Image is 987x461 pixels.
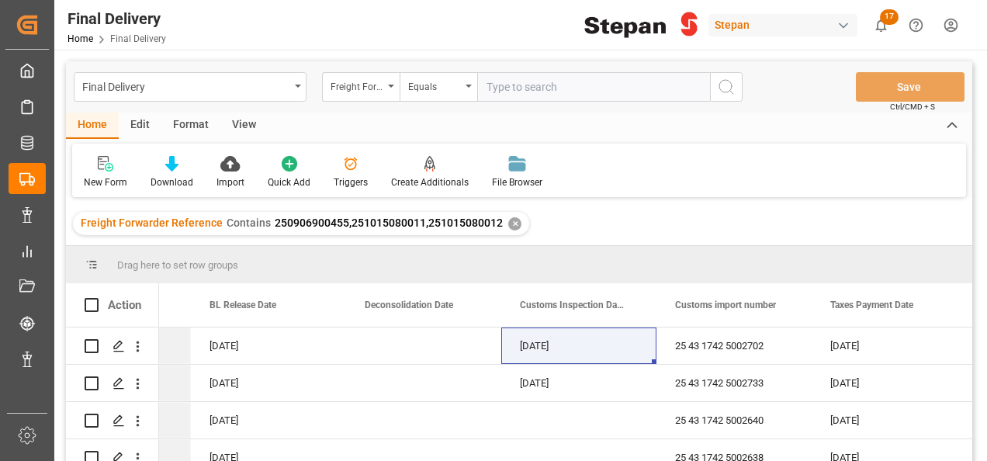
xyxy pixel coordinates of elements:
div: Quick Add [268,175,310,189]
input: Type to search [477,72,710,102]
div: Stepan [708,14,857,36]
div: 25 43 1742 5002702 [656,328,812,364]
div: Press SPACE to select this row. [66,402,159,439]
div: New Form [84,175,127,189]
span: Ctrl/CMD + S [890,101,935,113]
span: Taxes Payment Date [830,300,913,310]
div: Final Delivery [82,76,289,95]
div: [DATE] [812,402,967,438]
span: 17 [880,9,899,25]
div: ✕ [508,217,521,230]
div: Home [66,113,119,139]
div: 25 43 1742 5002733 [656,365,812,401]
div: Action [108,298,141,312]
span: Deconsolidation Date [365,300,453,310]
div: Import [216,175,244,189]
span: Drag here to set row groups [117,259,238,271]
div: 25 43 1742 5002640 [656,402,812,438]
div: Triggers [334,175,368,189]
button: Help Center [899,8,933,43]
div: Final Delivery [68,7,166,30]
div: [DATE] [812,365,967,401]
div: Freight Forwarder Reference [331,76,383,94]
button: open menu [74,72,306,102]
div: Edit [119,113,161,139]
button: Save [856,72,964,102]
div: [DATE] [501,328,656,364]
div: [DATE] [501,365,656,401]
button: show 17 new notifications [864,8,899,43]
button: search button [710,72,743,102]
span: Customs Inspection Date [520,300,624,310]
div: [DATE] [191,402,346,438]
div: Equals [408,76,461,94]
img: Stepan_Company_logo.svg.png_1713531530.png [584,12,698,39]
a: Home [68,33,93,44]
div: Create Additionals [391,175,469,189]
div: [DATE] [812,328,967,364]
div: Download [151,175,193,189]
button: Stepan [708,10,864,40]
span: Freight Forwarder Reference [81,217,223,229]
span: BL Release Date [210,300,276,310]
div: [DATE] [191,328,346,364]
button: open menu [322,72,400,102]
div: View [220,113,268,139]
div: [DATE] [191,365,346,401]
span: Contains [227,217,271,229]
div: Press SPACE to select this row. [66,365,159,402]
button: open menu [400,72,477,102]
span: 250906900455,251015080011,251015080012 [275,217,503,229]
span: Customs import number [675,300,776,310]
div: File Browser [492,175,542,189]
div: Format [161,113,220,139]
div: Press SPACE to select this row. [66,328,159,365]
